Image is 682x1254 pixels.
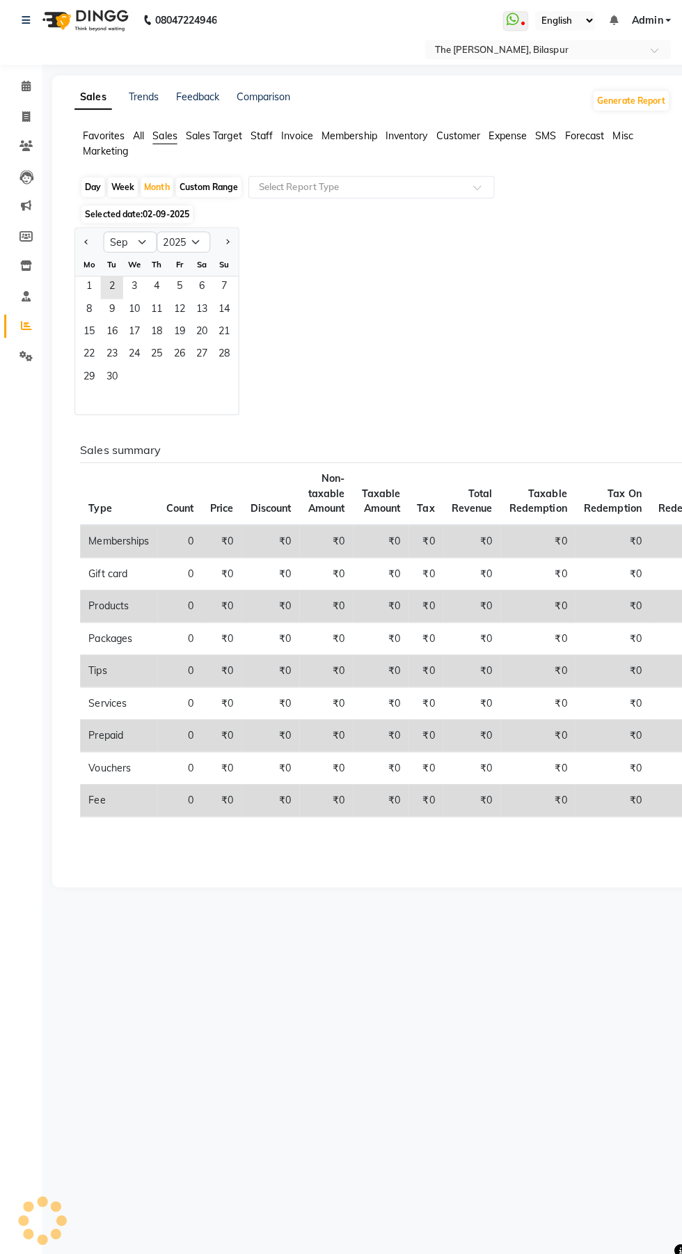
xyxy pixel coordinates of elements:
[404,557,438,589] td: ₹0
[239,524,296,557] td: ₹0
[77,345,100,368] div: Monday, September 22, 2025
[438,685,495,717] td: ₹0
[358,487,396,514] span: Taxable Amount
[606,133,626,146] span: Misc
[495,717,569,749] td: ₹0
[211,345,233,368] span: 28
[211,256,233,278] div: Su
[200,749,239,781] td: ₹0
[156,589,200,621] td: 0
[211,279,233,301] span: 7
[296,557,349,589] td: ₹0
[404,781,438,813] td: ₹0
[144,256,166,278] div: Th
[495,749,569,781] td: ₹0
[79,524,156,557] td: Memberships
[100,345,122,368] span: 23
[381,133,423,146] span: Inventory
[122,345,144,368] div: Wednesday, September 24, 2025
[413,501,430,514] span: Tax
[100,279,122,301] div: Tuesday, September 2, 2025
[189,323,211,345] span: 20
[77,301,100,323] span: 8
[438,749,495,781] td: ₹0
[438,524,495,557] td: ₹0
[189,279,211,301] div: Saturday, September 6, 2025
[127,94,157,107] a: Trends
[144,279,166,301] div: Thursday, September 4, 2025
[184,133,239,146] span: Sales Target
[625,18,656,33] span: Admin
[239,557,296,589] td: ₹0
[132,133,143,146] span: All
[166,279,189,301] div: Friday, September 5, 2025
[35,6,131,45] img: logo
[349,524,404,557] td: ₹0
[296,524,349,557] td: ₹0
[200,717,239,749] td: ₹0
[79,557,156,589] td: Gift card
[296,589,349,621] td: ₹0
[156,557,200,589] td: 0
[100,301,122,323] span: 9
[208,501,231,514] span: Price
[447,487,487,514] span: Total Revenue
[349,589,404,621] td: ₹0
[234,94,287,107] a: Comparison
[77,279,100,301] div: Monday, September 1, 2025
[200,781,239,813] td: ₹0
[79,717,156,749] td: Prepaid
[81,208,191,226] span: Selected date:
[305,472,341,514] span: Non-taxable Amount
[122,323,144,345] div: Wednesday, September 17, 2025
[156,653,200,685] td: 0
[349,557,404,589] td: ₹0
[80,233,91,256] button: Previous month
[144,345,166,368] span: 25
[404,717,438,749] td: ₹0
[530,133,550,146] span: SMS
[239,749,296,781] td: ₹0
[495,781,569,813] td: ₹0
[174,180,239,200] div: Custom Range
[106,180,136,200] div: Week
[349,717,404,749] td: ₹0
[438,653,495,685] td: ₹0
[77,368,100,390] span: 29
[559,133,598,146] span: Forecast
[122,345,144,368] span: 24
[77,256,100,278] div: Mo
[166,323,189,345] span: 19
[88,501,111,514] span: Type
[569,749,643,781] td: ₹0
[77,368,100,390] div: Monday, September 29, 2025
[79,781,156,813] td: Fee
[219,233,230,256] button: Next month
[239,781,296,813] td: ₹0
[164,501,191,514] span: Count
[77,345,100,368] span: 22
[278,133,310,146] span: Invoice
[569,685,643,717] td: ₹0
[349,749,404,781] td: ₹0
[296,653,349,685] td: ₹0
[248,133,270,146] span: Staff
[156,621,200,653] td: 0
[404,589,438,621] td: ₹0
[166,323,189,345] div: Friday, September 19, 2025
[248,501,288,514] span: Discount
[200,589,239,621] td: ₹0
[569,589,643,621] td: ₹0
[484,133,521,146] span: Expense
[438,621,495,653] td: ₹0
[349,685,404,717] td: ₹0
[79,653,156,685] td: Tips
[569,557,643,589] td: ₹0
[79,749,156,781] td: Vouchers
[349,621,404,653] td: ₹0
[122,279,144,301] div: Wednesday, September 3, 2025
[438,557,495,589] td: ₹0
[102,234,155,255] select: Select month
[200,524,239,557] td: ₹0
[495,685,569,717] td: ₹0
